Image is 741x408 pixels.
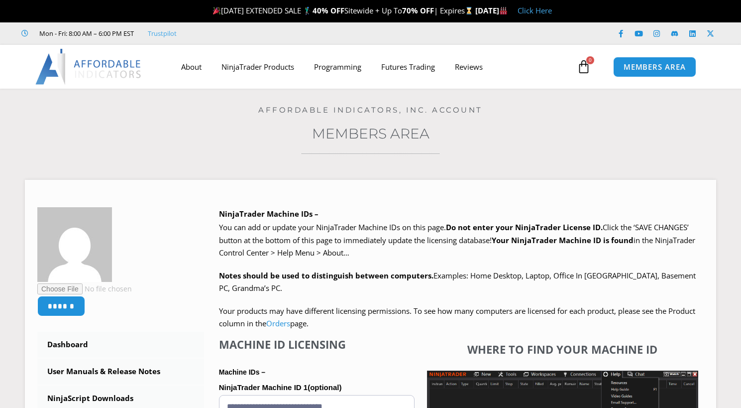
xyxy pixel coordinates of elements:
a: User Manuals & Release Notes [37,359,204,385]
strong: Notes should be used to distinguish between computers. [219,271,433,280]
strong: 70% OFF [402,5,434,15]
span: 0 [586,56,594,64]
a: Dashboard [37,332,204,358]
img: ⌛ [465,7,473,14]
span: Examples: Home Desktop, Laptop, Office In [GEOGRAPHIC_DATA], Basement PC, Grandma’s PC. [219,271,696,293]
img: 69a168572f2b91e2bb9cc1702a3b2d094c6626515778557582c9ebfcc9b42ffd [37,207,112,282]
a: About [171,55,212,78]
label: NinjaTrader Machine ID 1 [219,380,415,395]
b: NinjaTrader Machine IDs – [219,209,318,219]
a: MEMBERS AREA [613,57,696,77]
img: 🎉 [213,7,220,14]
span: MEMBERS AREA [624,63,686,71]
strong: Machine IDs – [219,368,265,376]
span: (optional) [308,383,341,392]
a: Click Here [518,5,552,15]
h4: Machine ID Licensing [219,338,415,351]
a: 0 [562,52,606,81]
a: Reviews [445,55,493,78]
a: Futures Trading [371,55,445,78]
a: Affordable Indicators, Inc. Account [258,105,483,115]
span: Click the ‘SAVE CHANGES’ button at the bottom of this page to immediately update the licensing da... [219,222,695,258]
a: Trustpilot [148,27,177,39]
strong: 40% OFF [313,5,344,15]
nav: Menu [171,55,574,78]
a: Orders [266,318,290,328]
a: Members Area [312,125,429,142]
b: Do not enter your NinjaTrader License ID. [446,222,603,232]
span: Mon - Fri: 8:00 AM – 6:00 PM EST [37,27,134,39]
span: Your products may have different licensing permissions. To see how many computers are licensed fo... [219,306,695,329]
strong: Your NinjaTrader Machine ID is found [492,235,634,245]
span: [DATE] EXTENDED SALE 🏌️‍♂️ Sitewide + Up To | Expires [211,5,475,15]
img: LogoAI | Affordable Indicators – NinjaTrader [35,49,142,85]
span: You can add or update your NinjaTrader Machine IDs on this page. [219,222,446,232]
strong: [DATE] [475,5,508,15]
a: NinjaTrader Products [212,55,304,78]
h4: Where to find your Machine ID [427,343,698,356]
a: Programming [304,55,371,78]
img: 🏭 [500,7,507,14]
